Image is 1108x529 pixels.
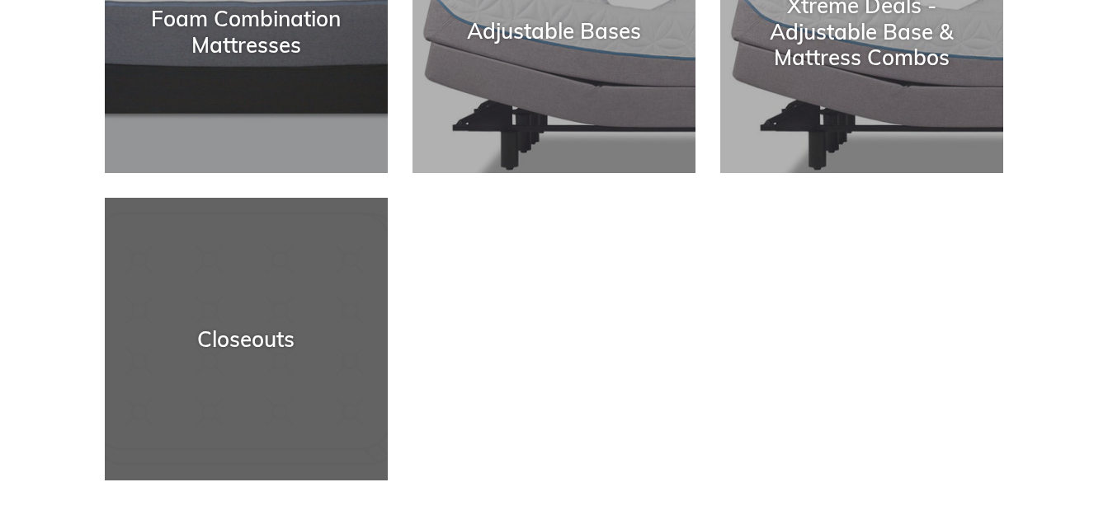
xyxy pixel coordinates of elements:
[413,19,695,44] div: Adjustable Bases
[105,6,388,57] div: Foam Combination Mattresses
[105,198,388,480] a: Closeouts
[105,326,388,352] div: Closeouts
